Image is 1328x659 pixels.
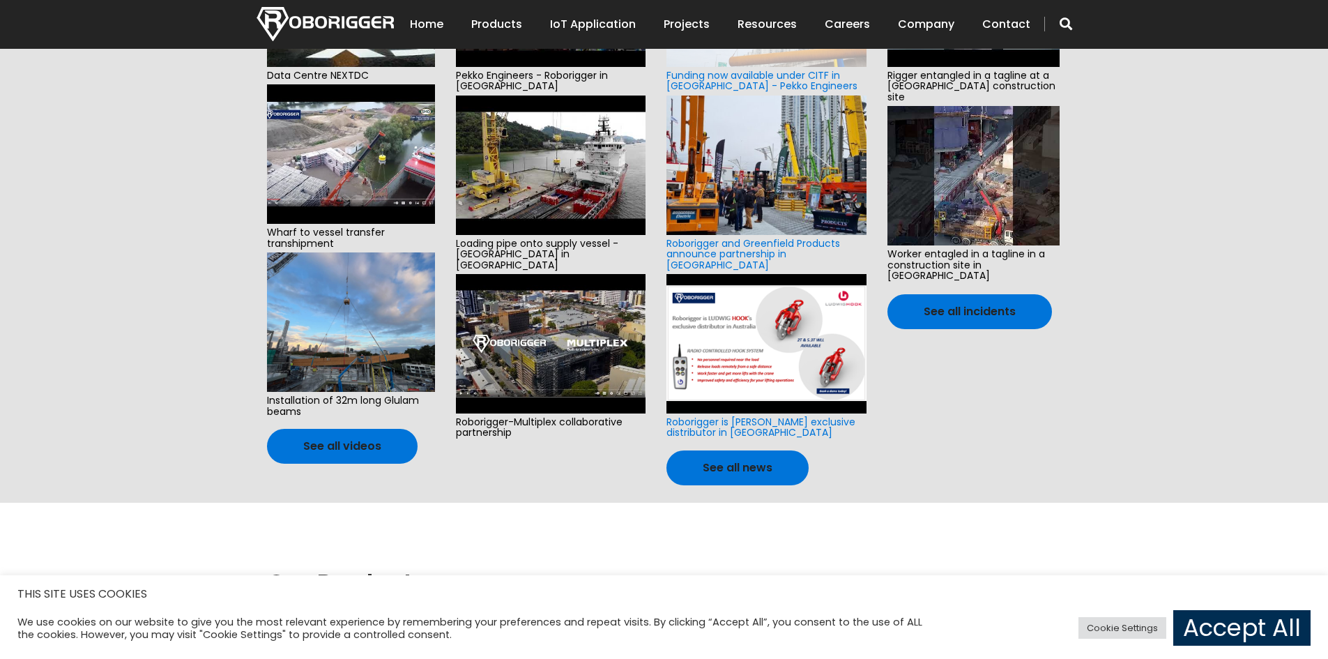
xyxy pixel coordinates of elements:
img: Nortech [257,7,394,41]
a: Products [471,3,522,46]
span: Roborigger-Multiplex collaborative partnership [456,414,646,442]
div: We use cookies on our website to give you the most relevant experience by remembering your prefer... [17,616,923,641]
a: IoT Application [550,3,636,46]
a: Cookie Settings [1078,617,1166,639]
img: hqdefault.jpg [887,106,1060,245]
a: Accept All [1173,610,1311,646]
span: Rigger entangled in a tagline at a [GEOGRAPHIC_DATA] construction site [887,67,1060,106]
a: See all videos [267,429,418,464]
img: hqdefault.jpg [456,96,646,235]
a: Company [898,3,954,46]
a: Funding now available under CITF in [GEOGRAPHIC_DATA] - Pekko Engineers [666,68,857,93]
img: hqdefault.jpg [267,84,435,224]
a: See all news [666,450,809,485]
span: Installation of 32m long Glulam beams [267,392,435,421]
span: Data Centre NEXTDC [267,67,435,84]
a: Careers [825,3,870,46]
span: Loading pipe onto supply vessel - [GEOGRAPHIC_DATA] in [GEOGRAPHIC_DATA] [456,235,646,274]
a: Resources [738,3,797,46]
span: Pekko Engineers - Roborigger in [GEOGRAPHIC_DATA] [456,67,646,96]
a: Home [410,3,443,46]
a: Roborigger is [PERSON_NAME] exclusive distributor in [GEOGRAPHIC_DATA] [666,415,855,439]
img: e6f0d910-cd76-44a6-a92d-b5ff0f84c0aa-2.jpg [267,252,435,392]
h5: THIS SITE USES COOKIES [17,585,1311,603]
img: hqdefault.jpg [456,274,646,414]
a: Projects [664,3,710,46]
a: Roborigger and Greenfield Products announce partnership in [GEOGRAPHIC_DATA] [666,236,840,272]
span: Worker entagled in a tagline in a construction site in [GEOGRAPHIC_DATA] [887,245,1060,285]
a: Contact [982,3,1030,46]
span: Wharf to vessel transfer transhipment [267,224,435,252]
a: See all incidents [887,294,1052,329]
h2: Our Products [267,569,427,598]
